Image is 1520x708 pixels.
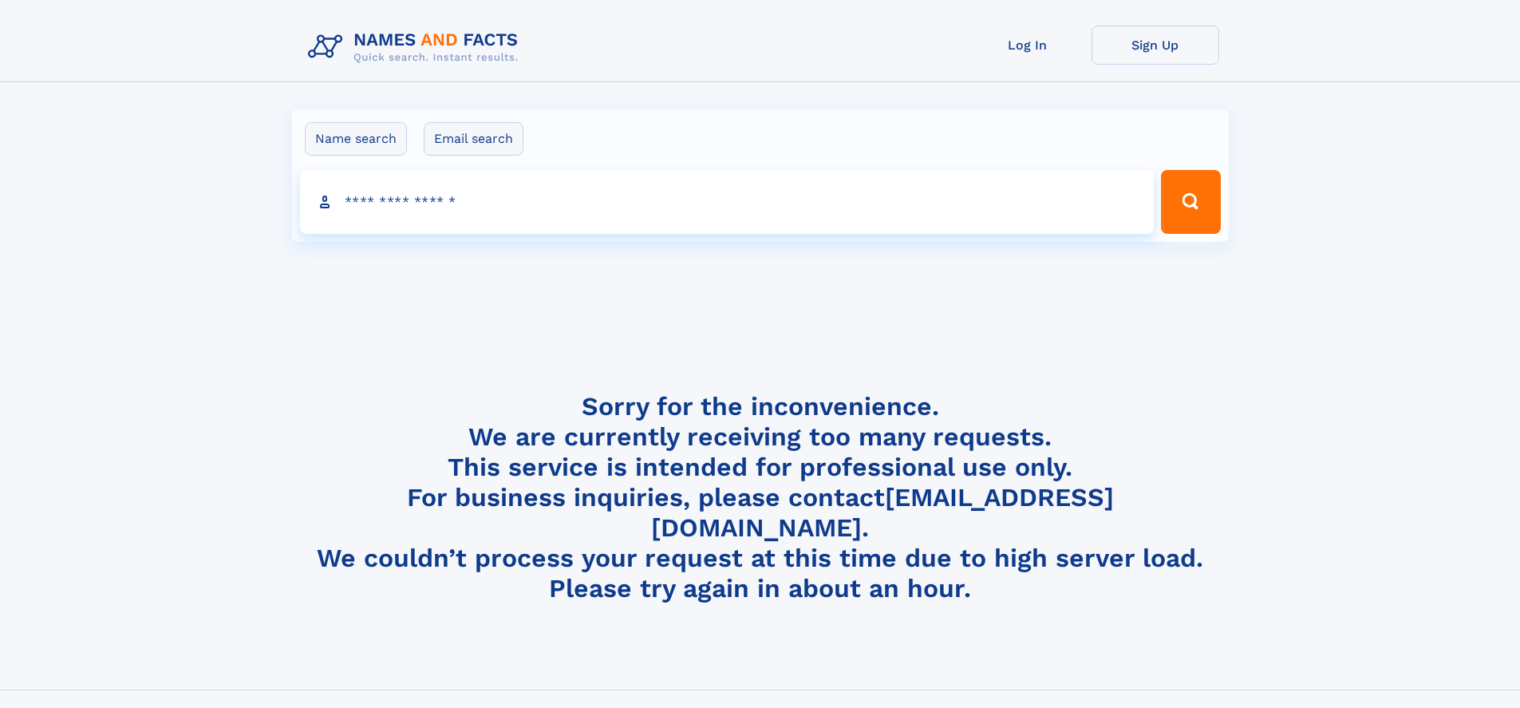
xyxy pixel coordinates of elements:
[302,391,1219,604] h4: Sorry for the inconvenience. We are currently receiving too many requests. This service is intend...
[305,122,407,156] label: Name search
[424,122,523,156] label: Email search
[300,170,1155,234] input: search input
[1161,170,1220,234] button: Search Button
[302,26,531,69] img: Logo Names and Facts
[651,482,1114,543] a: [EMAIL_ADDRESS][DOMAIN_NAME]
[964,26,1092,65] a: Log In
[1092,26,1219,65] a: Sign Up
